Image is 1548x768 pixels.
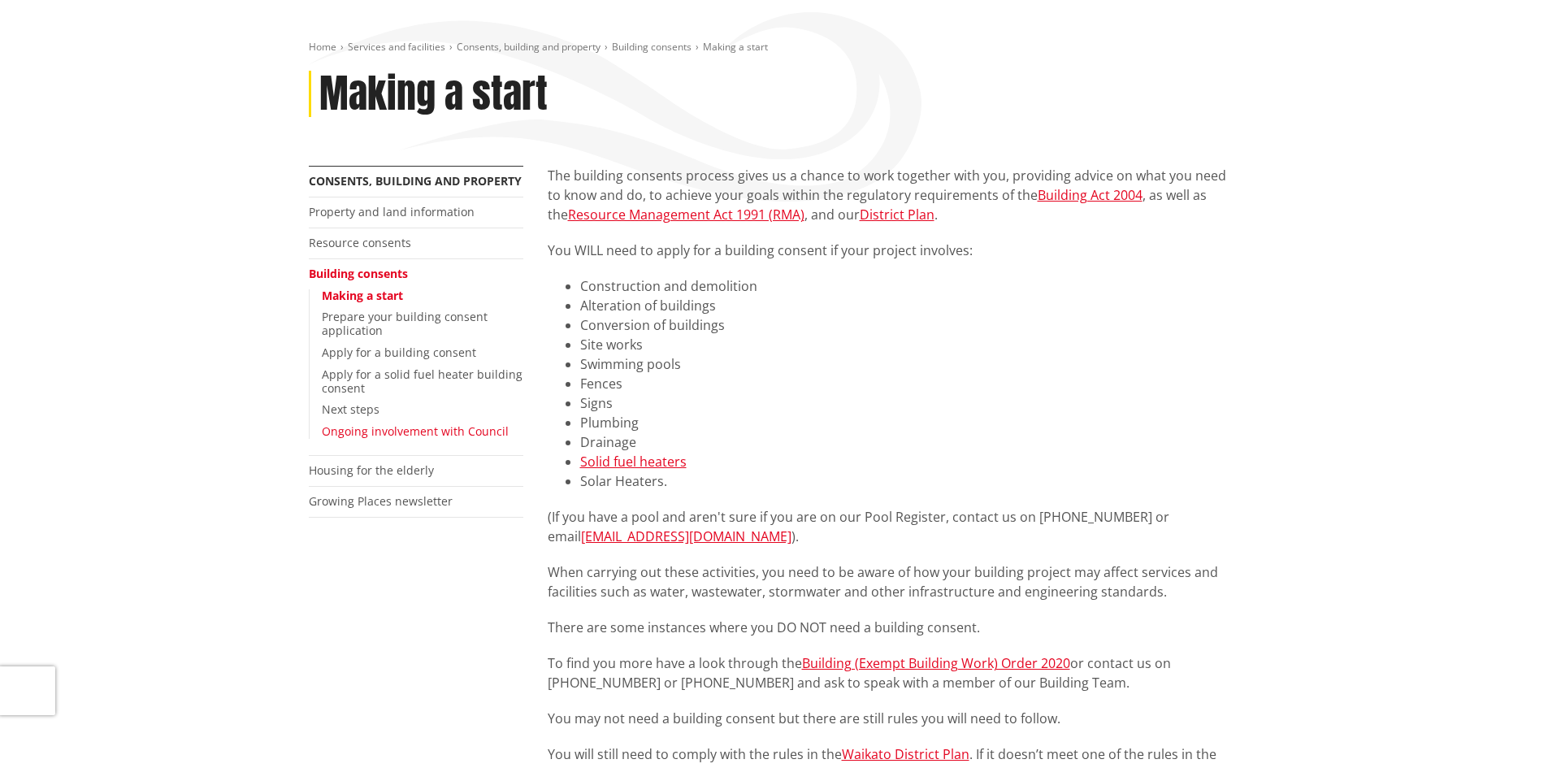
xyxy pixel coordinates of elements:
[580,354,1240,374] li: Swimming pools
[548,709,1240,728] p: You may not need a building consent but there are still rules you will need to follow.
[703,40,768,54] span: Making a start
[802,654,1070,672] a: Building (Exempt Building Work) Order 2020
[580,432,1240,452] li: Drainage
[548,241,1240,260] p: You WILL need to apply for a building consent if your project involves:
[309,40,336,54] a: Home
[457,40,601,54] a: Consents, building and property
[580,315,1240,335] li: Conversion of buildings
[580,471,1240,491] li: Solar Heaters.
[580,374,1240,393] li: Fences
[548,618,1240,637] p: There are some instances where you DO NOT need a building consent.
[309,493,453,509] a: Growing Places newsletter
[309,235,411,250] a: Resource consents
[322,367,523,396] a: Apply for a solid fuel heater building consent​
[842,745,969,763] a: Waikato District Plan
[309,204,475,219] a: Property and land information
[1038,186,1143,204] a: Building Act 2004
[568,206,804,223] a: Resource Management Act 1991 (RMA)
[309,173,522,189] a: Consents, building and property
[860,206,934,223] a: District Plan
[322,309,488,338] a: Prepare your building consent application
[612,40,692,54] a: Building consents
[322,345,476,360] a: Apply for a building consent
[548,653,1240,692] p: To find you more have a look through the or contact us on [PHONE_NUMBER] or [PHONE_NUMBER] and as...
[548,166,1240,224] p: The building consents process gives us a chance to work together with you, providing advice on wh...
[580,296,1240,315] li: Alteration of buildings
[309,41,1240,54] nav: breadcrumb
[322,423,509,439] a: Ongoing involvement with Council
[580,393,1240,413] li: Signs
[548,562,1240,601] p: When carrying out these activities, you need to be aware of how your building project may affect ...
[309,266,408,281] a: Building consents
[580,413,1240,432] li: Plumbing
[580,335,1240,354] li: Site works
[322,401,379,417] a: Next steps
[580,453,687,471] a: Solid fuel heaters
[548,507,1240,546] p: (If you have a pool and aren't sure if you are on our Pool Register, contact us on [PHONE_NUMBER]...
[309,462,434,478] a: Housing for the elderly
[580,276,1240,296] li: Construction and demolition
[322,288,403,303] a: Making a start
[319,71,548,118] h1: Making a start
[348,40,445,54] a: Services and facilities
[1473,700,1532,758] iframe: Messenger Launcher
[581,527,791,545] a: [EMAIL_ADDRESS][DOMAIN_NAME]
